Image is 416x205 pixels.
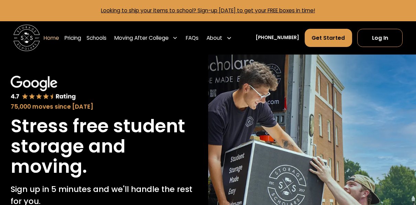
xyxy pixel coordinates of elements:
[87,28,106,47] a: Schools
[305,29,352,47] a: Get Started
[13,25,40,51] img: Storage Scholars main logo
[114,34,169,42] div: Moving After College
[206,34,222,42] div: About
[44,28,59,47] a: Home
[256,34,299,41] a: [PHONE_NUMBER]
[11,102,197,111] div: 75,000 moves since [DATE]
[11,116,197,177] h1: Stress free student storage and moving.
[101,7,315,14] a: Looking to ship your items to school? Sign-up [DATE] to get your FREE boxes in time!
[204,28,235,47] div: About
[65,28,81,47] a: Pricing
[112,28,181,47] div: Moving After College
[11,76,76,101] img: Google 4.7 star rating
[186,28,199,47] a: FAQs
[357,29,403,47] a: Log In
